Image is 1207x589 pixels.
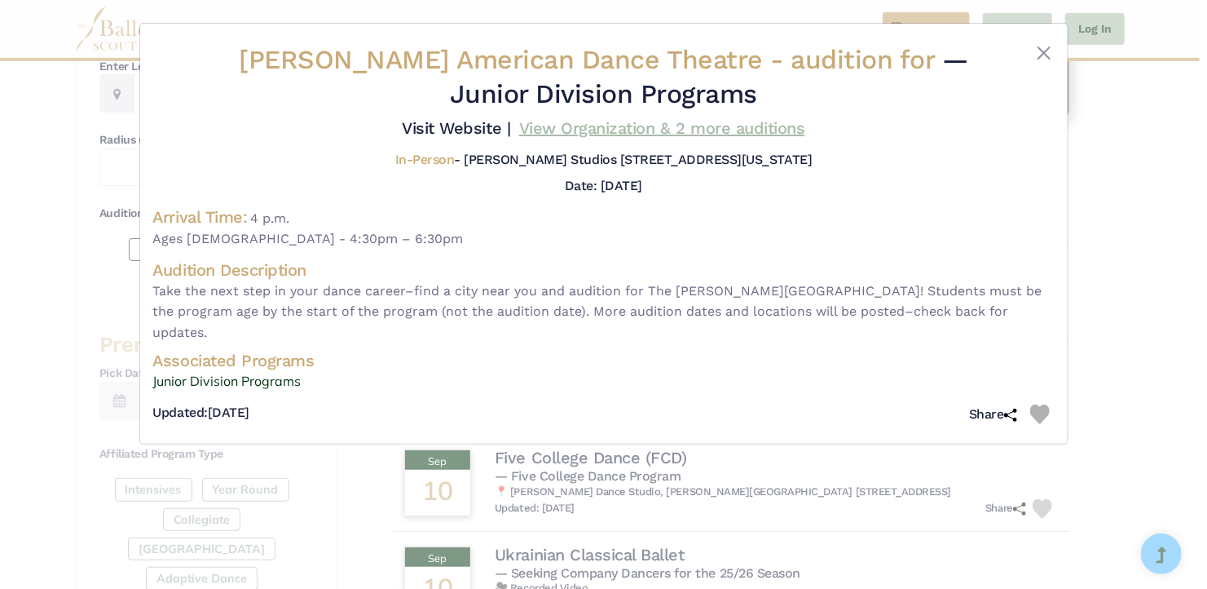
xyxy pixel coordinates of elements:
span: [PERSON_NAME] American Dance Theatre - [239,44,942,75]
h5: Date: [DATE] [565,178,642,193]
span: Take the next step in your dance career–find a city near you and audition for The [PERSON_NAME][G... [153,281,1055,343]
span: — Junior Division Programs [450,44,968,109]
a: Junior Division Programs [153,371,1055,392]
span: In-Person [395,152,455,167]
span: Ages [DEMOGRAPHIC_DATA] - 4:30pm – 6:30pm [153,228,1055,250]
h5: [DATE] [153,405,249,422]
h4: Associated Programs [153,350,1055,371]
h5: Share [969,406,1017,423]
a: View Organization & 2 more auditions [519,118,805,138]
a: Visit Website | [402,118,510,138]
h4: Audition Description [153,259,1055,281]
span: Updated: [153,405,208,420]
span: 4 p.m. [250,210,289,226]
h5: - [PERSON_NAME] Studios [STREET_ADDRESS][US_STATE] [395,152,813,169]
span: audition for [791,44,934,75]
button: Close [1034,43,1054,63]
h4: Arrival Time: [153,207,248,227]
